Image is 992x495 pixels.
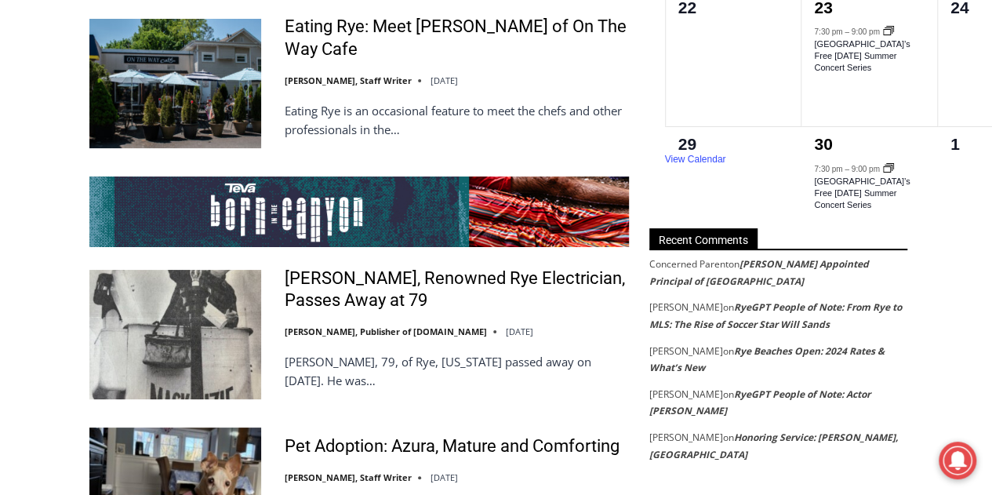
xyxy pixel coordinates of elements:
[649,257,869,288] a: [PERSON_NAME] Appointed Principal of [GEOGRAPHIC_DATA]
[1,158,158,195] a: Open Tues. - Sun. [PHONE_NUMBER]
[285,435,620,458] a: Pet Adoption: Azura, Mature and Comforting
[478,16,546,60] h4: Book [PERSON_NAME]'s Good Humor for Your Event
[649,388,723,401] span: [PERSON_NAME]
[814,165,842,173] time: 7:30 pm
[466,5,566,71] a: Book [PERSON_NAME]'s Good Humor for Your Event
[396,1,741,152] div: "At the 10am stand-up meeting, each intern gets a chance to take [PERSON_NAME] and the other inte...
[285,326,487,337] a: [PERSON_NAME], Publisher of [DOMAIN_NAME]
[649,344,885,375] a: Rye Beaches Open: 2024 Rates & What’s New
[649,429,907,463] footer: on
[814,177,910,210] a: [GEOGRAPHIC_DATA]’s Free [DATE] Summer Concert Series
[649,299,907,333] footer: on
[103,28,387,43] div: Serving [GEOGRAPHIC_DATA] Since [DATE]
[431,471,458,483] time: [DATE]
[285,268,629,312] a: [PERSON_NAME], Renowned Rye Electrician, Passes Away at 79
[285,16,629,60] a: Eating Rye: Meet [PERSON_NAME] of On The Way Cafe
[649,256,907,289] footer: on
[678,135,696,153] time: 29
[649,386,907,420] footer: on
[377,152,760,195] a: Intern @ [DOMAIN_NAME]
[410,156,727,191] span: Intern @ [DOMAIN_NAME]
[285,101,629,139] p: Eating Rye is an occasional feature to meet the chefs and other professionals in the…
[814,135,832,153] a: 30
[649,300,902,331] a: RyeGPT People of Note: From Rye to MLS: The Rise of Soccer Star Will Sands
[649,344,723,358] span: [PERSON_NAME]
[649,257,729,271] span: Concerned Parent
[285,471,412,483] a: [PERSON_NAME], Staff Writer
[162,98,231,187] div: "...watching a master [PERSON_NAME] chef prepare an omakase meal is fascinating dinner theater an...
[431,75,458,86] time: [DATE]
[649,431,723,444] span: [PERSON_NAME]
[649,343,907,377] footer: on
[950,135,960,153] time: 1
[649,388,870,418] a: RyeGPT People of Note: Actor [PERSON_NAME]
[649,228,758,249] span: Recent Comments
[649,300,723,314] span: [PERSON_NAME]
[649,431,898,461] a: Honoring Service: [PERSON_NAME], [GEOGRAPHIC_DATA]
[285,352,629,390] p: [PERSON_NAME], 79, of Rye, [US_STATE] passed away on [DATE]. He was…
[506,326,533,337] time: [DATE]
[665,154,726,166] a: View Calendar
[89,270,261,399] img: Greg MacKenzie, Renowned Rye Electrician, Passes Away at 79
[89,19,261,147] img: Eating Rye: Meet Joseph Mortelliti of On The Way Cafe
[845,165,849,173] span: –
[5,162,154,221] span: Open Tues. - Sun. [PHONE_NUMBER]
[852,165,880,173] time: 9:00 pm
[380,1,474,71] img: s_800_809a2aa2-bb6e-4add-8b5e-749ad0704c34.jpeg
[285,75,412,86] a: [PERSON_NAME], Staff Writer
